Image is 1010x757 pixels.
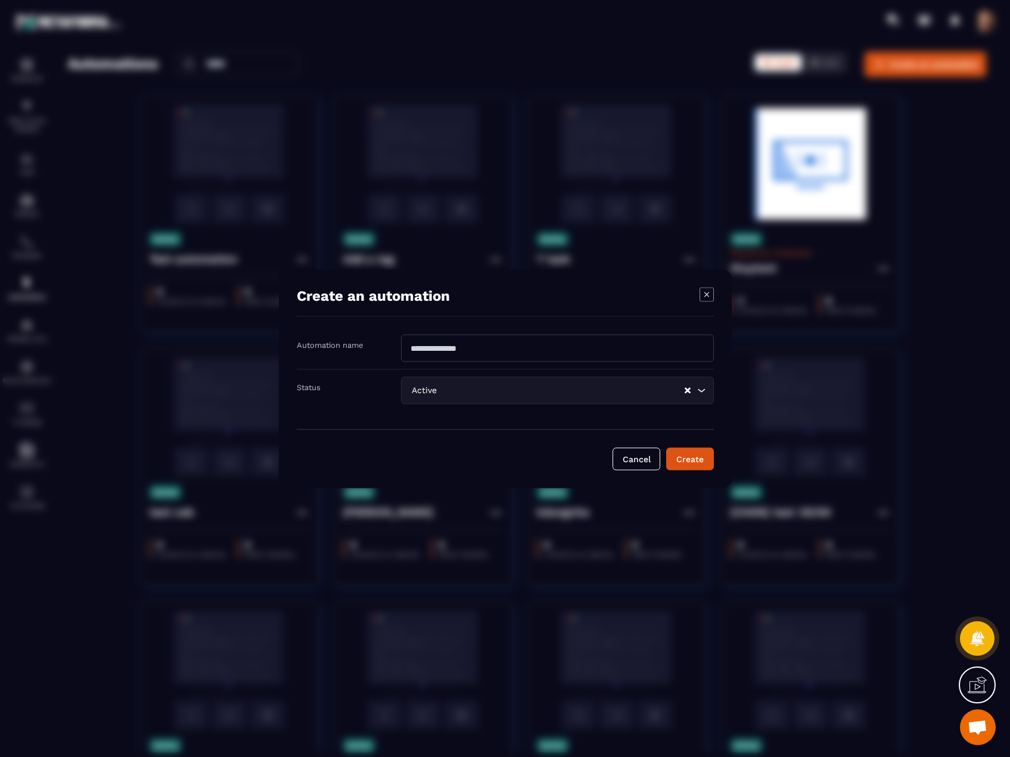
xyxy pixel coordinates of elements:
button: Cancel [613,447,660,470]
h4: Create an automation [297,287,450,304]
div: Open chat [960,709,996,745]
div: Search for option [401,376,714,404]
span: Active [409,384,439,397]
label: Automation name [297,340,363,349]
label: Status [297,382,321,391]
input: Search for option [439,384,683,397]
button: Create [666,447,714,470]
button: Clear Selected [685,386,691,395]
